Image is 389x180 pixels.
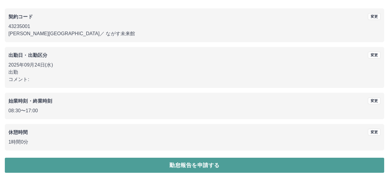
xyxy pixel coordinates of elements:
b: 休憩時間 [8,130,28,135]
b: 出勤日・出勤区分 [8,53,47,58]
button: 変更 [368,13,381,20]
p: [PERSON_NAME][GEOGRAPHIC_DATA] ／ ながす未来館 [8,30,381,37]
button: 勤怠報告を申請する [5,158,384,173]
button: 変更 [368,52,381,58]
p: 出勤 [8,69,381,76]
b: 始業時刻・終業時刻 [8,98,52,104]
button: 変更 [368,129,381,135]
button: 変更 [368,98,381,104]
p: 1時間0分 [8,138,381,146]
p: 08:30 〜 17:00 [8,107,381,114]
p: 43235001 [8,23,381,30]
p: コメント: [8,76,381,83]
b: 契約コード [8,14,33,19]
p: 2025年09月24日(水) [8,61,381,69]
